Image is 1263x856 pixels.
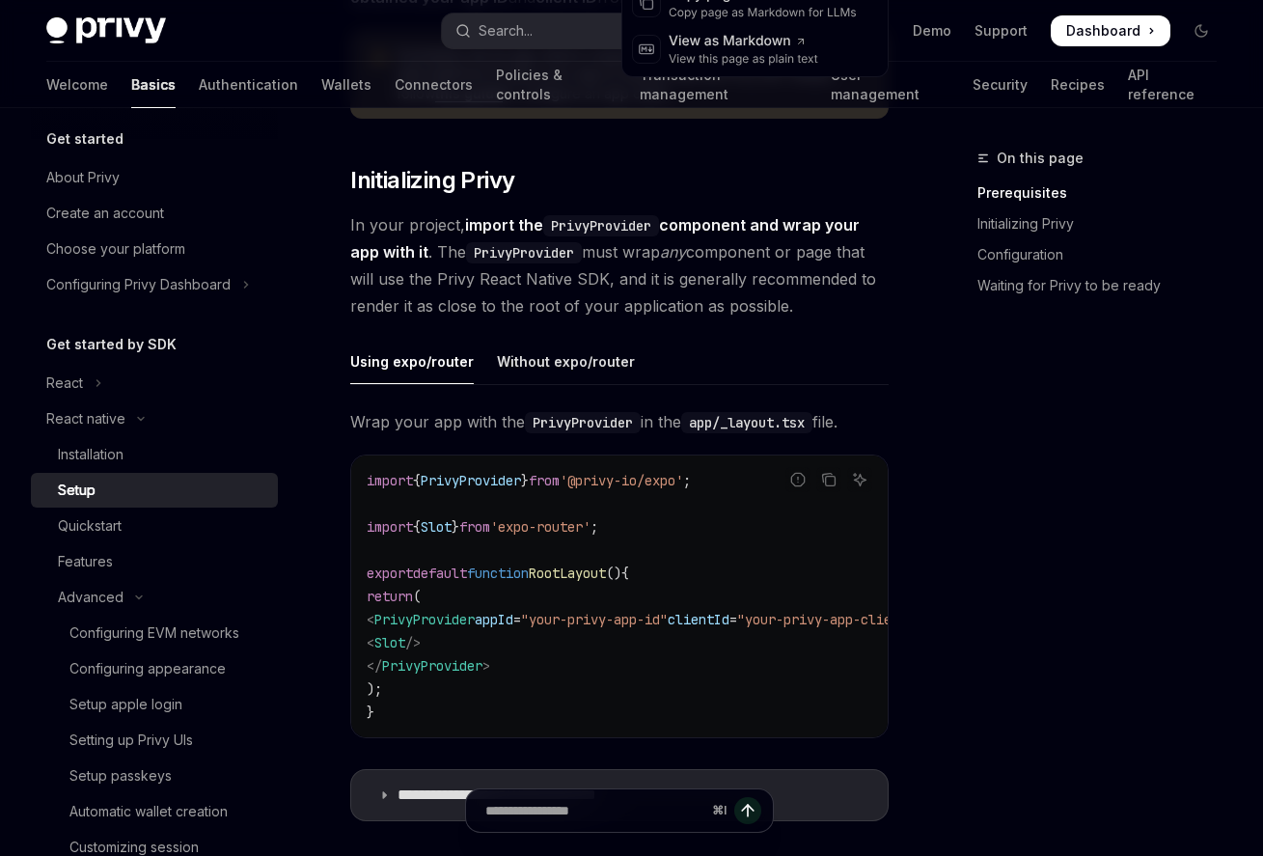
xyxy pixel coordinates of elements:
[69,657,226,680] div: Configuring appearance
[1128,62,1217,108] a: API reference
[669,5,857,20] div: Copy page as Markdown for LLMs
[46,202,164,225] div: Create an account
[31,232,278,266] a: Choose your platform
[46,62,108,108] a: Welcome
[58,443,124,466] div: Installation
[668,611,729,628] span: clientId
[497,339,635,384] div: Without expo/router
[606,565,621,582] span: ()
[975,21,1028,41] a: Support
[560,472,683,489] span: '@privy-io/expo'
[31,544,278,579] a: Features
[31,196,278,231] a: Create an account
[31,437,278,472] a: Installation
[660,242,686,262] em: any
[367,634,374,651] span: <
[973,62,1028,108] a: Security
[413,472,421,489] span: {
[367,472,413,489] span: import
[69,800,228,823] div: Automatic wallet creation
[374,634,405,651] span: Slot
[681,412,812,433] code: app/_layout.tsx
[640,62,808,108] a: Transaction management
[46,407,125,430] div: React native
[737,611,938,628] span: "your-privy-app-client-id"
[199,62,298,108] a: Authentication
[590,518,598,536] span: ;
[513,611,521,628] span: =
[475,611,513,628] span: appId
[69,693,182,716] div: Setup apple login
[496,62,617,108] a: Policies & controls
[405,634,421,651] span: />
[46,17,166,44] img: dark logo
[459,518,490,536] span: from
[997,147,1084,170] span: On this page
[31,509,278,543] a: Quickstart
[69,764,172,787] div: Setup passkeys
[395,62,473,108] a: Connectors
[421,472,521,489] span: PrivyProvider
[1051,15,1170,46] a: Dashboard
[46,237,185,261] div: Choose your platform
[31,473,278,508] a: Setup
[977,239,1232,270] a: Configuration
[413,518,421,536] span: {
[58,514,122,538] div: Quickstart
[31,723,278,758] a: Setting up Privy UIs
[31,267,278,302] button: Toggle Configuring Privy Dashboard section
[490,518,590,536] span: 'expo-router'
[543,215,659,236] code: PrivyProvider
[46,127,124,151] h5: Get started
[977,208,1232,239] a: Initializing Privy
[367,565,413,582] span: export
[350,165,514,196] span: Initializing Privy
[367,518,413,536] span: import
[31,616,278,650] a: Configuring EVM networks
[374,611,475,628] span: PrivyProvider
[413,565,467,582] span: default
[847,467,872,492] button: Ask AI
[382,657,482,675] span: PrivyProvider
[525,412,641,433] code: PrivyProvider
[479,19,533,42] div: Search...
[350,211,889,319] span: In your project, . The must wrap component or page that will use the Privy React Native SDK, and ...
[31,160,278,195] a: About Privy
[977,178,1232,208] a: Prerequisites
[529,565,606,582] span: RootLayout
[482,657,490,675] span: >
[46,372,83,395] div: React
[31,687,278,722] a: Setup apple login
[367,704,374,721] span: }
[321,62,371,108] a: Wallets
[529,472,560,489] span: from
[350,339,474,384] div: Using expo/router
[485,789,704,832] input: Ask a question...
[729,611,737,628] span: =
[350,215,860,262] strong: import the component and wrap your app with it
[367,657,382,675] span: </
[466,242,582,263] code: PrivyProvider
[367,611,374,628] span: <
[734,797,761,824] button: Send message
[1051,62,1105,108] a: Recipes
[131,62,176,108] a: Basics
[785,467,810,492] button: Report incorrect code
[58,479,96,502] div: Setup
[31,651,278,686] a: Configuring appearance
[58,586,124,609] div: Advanced
[442,14,822,48] button: Open search
[367,680,382,698] span: );
[69,621,239,645] div: Configuring EVM networks
[31,794,278,829] a: Automatic wallet creation
[977,270,1232,301] a: Waiting for Privy to be ready
[669,32,818,51] div: View as Markdown
[452,518,459,536] span: }
[31,401,278,436] button: Toggle React native section
[69,729,193,752] div: Setting up Privy UIs
[31,759,278,793] a: Setup passkeys
[46,273,231,296] div: Configuring Privy Dashboard
[467,565,529,582] span: function
[669,51,818,67] div: View this page as plain text
[831,62,949,108] a: User management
